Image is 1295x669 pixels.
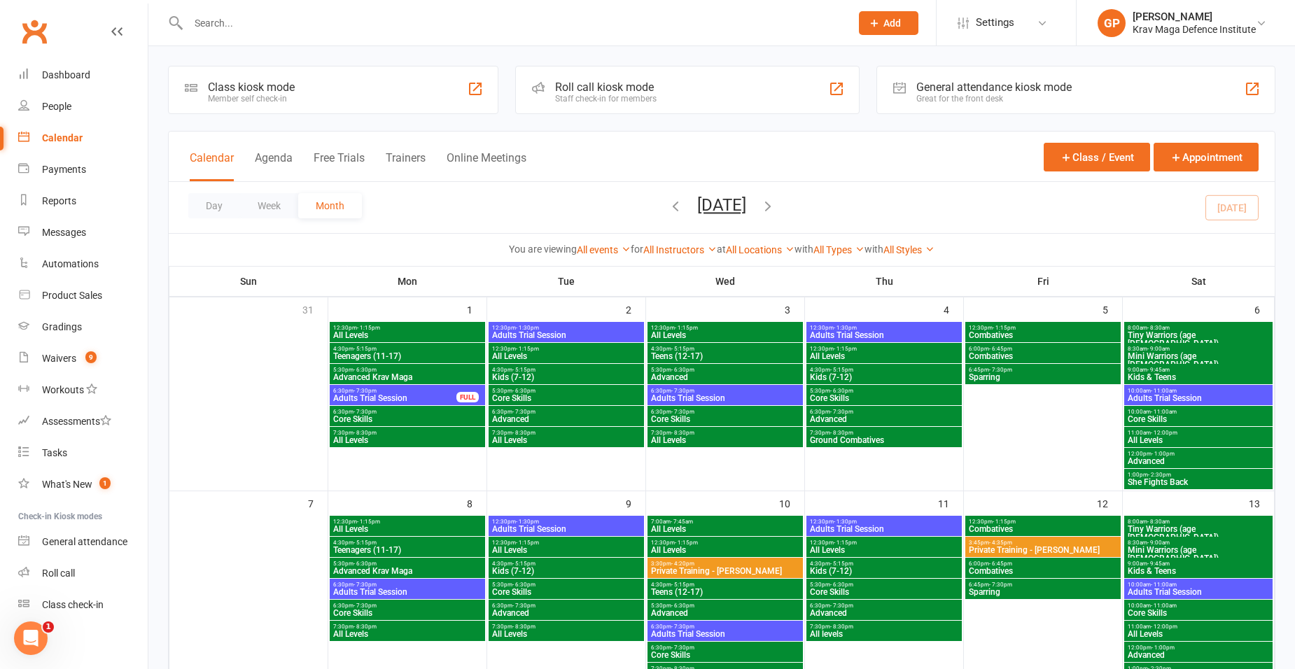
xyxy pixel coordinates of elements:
[188,193,240,218] button: Day
[1151,582,1177,588] span: - 11:00am
[99,477,111,489] span: 1
[1127,472,1270,478] span: 1:00pm
[332,624,482,630] span: 7:30pm
[805,267,964,296] th: Thu
[1151,451,1175,457] span: - 1:00pm
[650,582,800,588] span: 4:30pm
[834,346,857,352] span: - 1:15pm
[830,430,853,436] span: - 8:30pm
[1127,624,1270,630] span: 11:00am
[883,244,934,255] a: All Styles
[830,388,853,394] span: - 6:30pm
[332,525,482,533] span: All Levels
[491,567,641,575] span: Kids (7-12)
[491,409,641,415] span: 6:30pm
[491,415,641,423] span: Advanced
[491,394,641,402] span: Core Skills
[1147,325,1170,331] span: - 8:30am
[42,599,104,610] div: Class check-in
[809,373,959,381] span: Kids (7-12)
[169,267,328,296] th: Sun
[18,280,148,311] a: Product Sales
[650,430,800,436] span: 7:30pm
[353,409,377,415] span: - 7:30pm
[332,394,457,402] span: Adults Trial Session
[18,248,148,280] a: Automations
[1147,561,1170,567] span: - 9:45am
[42,568,75,579] div: Roll call
[42,227,86,238] div: Messages
[809,519,959,525] span: 12:30pm
[1127,582,1270,588] span: 10:00am
[809,603,959,609] span: 6:30pm
[353,540,377,546] span: - 5:15pm
[830,624,853,630] span: - 8:30pm
[968,373,1118,381] span: Sparring
[916,94,1072,104] div: Great for the front desk
[491,603,641,609] span: 6:30pm
[1127,430,1270,436] span: 11:00am
[809,388,959,394] span: 5:30pm
[42,353,76,364] div: Waivers
[646,267,805,296] th: Wed
[1151,388,1177,394] span: - 11:00am
[1147,540,1170,546] span: - 9:00am
[717,244,726,255] strong: at
[809,430,959,436] span: 7:30pm
[1127,567,1270,575] span: Kids & Teens
[491,346,641,352] span: 12:30pm
[864,244,883,255] strong: with
[626,491,645,514] div: 9
[989,346,1012,352] span: - 6:45pm
[1147,519,1170,525] span: - 8:30am
[1127,588,1270,596] span: Adults Trial Session
[809,561,959,567] span: 4:30pm
[675,325,698,331] span: - 1:15pm
[255,151,293,181] button: Agenda
[650,352,800,360] span: Teens (12-17)
[671,561,694,567] span: - 4:20pm
[1102,297,1122,321] div: 5
[509,244,577,255] strong: You are viewing
[332,567,482,575] span: Advanced Krav Maga
[332,546,482,554] span: Teenagers (11-17)
[491,540,641,546] span: 12:30pm
[512,624,535,630] span: - 8:30pm
[650,588,800,596] span: Teens (12-17)
[18,558,148,589] a: Roll call
[809,525,959,533] span: Adults Trial Session
[42,321,82,332] div: Gradings
[353,624,377,630] span: - 8:30pm
[332,331,482,339] span: All Levels
[1151,603,1177,609] span: - 11:00am
[671,388,694,394] span: - 7:30pm
[332,409,482,415] span: 6:30pm
[18,343,148,374] a: Waivers 9
[813,244,864,255] a: All Types
[671,430,694,436] span: - 8:30pm
[18,311,148,343] a: Gradings
[1127,519,1270,525] span: 8:00am
[491,519,641,525] span: 12:30pm
[1098,9,1126,37] div: GP
[1127,451,1270,457] span: 12:00pm
[989,367,1012,373] span: - 7:30pm
[332,430,482,436] span: 7:30pm
[650,367,800,373] span: 5:30pm
[332,609,482,617] span: Core Skills
[314,151,365,181] button: Free Trials
[650,436,800,444] span: All Levels
[298,193,362,218] button: Month
[968,331,1118,339] span: Combatives
[1044,143,1150,171] button: Class / Event
[328,267,487,296] th: Mon
[1127,346,1270,352] span: 8:30am
[650,415,800,423] span: Core Skills
[1148,472,1171,478] span: - 2:30pm
[650,331,800,339] span: All Levels
[809,325,959,331] span: 12:30pm
[491,331,641,339] span: Adults Trial Session
[671,409,694,415] span: - 7:30pm
[1147,367,1170,373] span: - 9:45am
[1127,540,1270,546] span: 8:30am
